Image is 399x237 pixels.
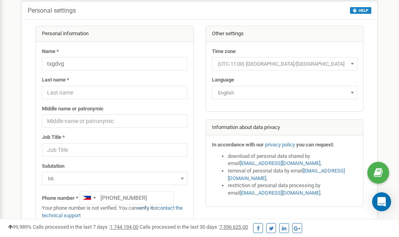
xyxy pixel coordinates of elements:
[240,160,320,166] a: [EMAIL_ADDRESS][DOMAIN_NAME]
[228,182,357,197] li: restriction of personal data processing by email .
[228,153,357,167] li: download of personal data shared by email ,
[215,87,355,99] span: English
[42,48,59,55] label: Name *
[42,143,187,157] input: Job Title
[42,57,187,70] input: Name
[42,114,187,128] input: Middle name or patronymic
[42,205,187,219] p: Your phone number is not verified. You can or
[42,163,64,170] label: Salutation
[79,191,174,205] input: +1-800-555-55-55
[265,142,295,148] a: privacy policy
[137,205,153,211] a: verify it
[42,76,69,84] label: Last name *
[219,224,248,230] u: 7 596 625,00
[33,224,138,230] span: Calls processed in the last 7 days :
[228,168,345,181] a: [EMAIL_ADDRESS][DOMAIN_NAME]
[240,190,320,196] a: [EMAIL_ADDRESS][DOMAIN_NAME]
[42,86,187,99] input: Last name
[140,224,248,230] span: Calls processed in the last 30 days :
[42,172,187,185] span: Mr.
[206,26,363,42] div: Other settings
[212,86,357,99] span: English
[45,173,185,184] span: Mr.
[212,57,357,70] span: (UTC-11:00) Pacific/Midway
[28,7,76,14] h5: Personal settings
[110,224,138,230] u: 1 744 194,00
[296,142,334,148] strong: you can request:
[42,105,104,113] label: Middle name or patronymic
[42,195,78,202] label: Phone number *
[42,134,65,141] label: Job Title *
[212,76,234,84] label: Language
[80,191,98,204] div: Telephone country code
[212,142,264,148] strong: In accordance with our
[8,224,32,230] span: 99,989%
[228,167,357,182] li: removal of personal data by email ,
[36,26,193,42] div: Personal information
[350,7,371,14] button: HELP
[215,59,355,70] span: (UTC-11:00) Pacific/Midway
[372,192,391,211] div: Open Intercom Messenger
[42,205,183,218] a: contact the technical support
[206,120,363,136] div: Information about data privacy
[212,48,236,55] label: Time zone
